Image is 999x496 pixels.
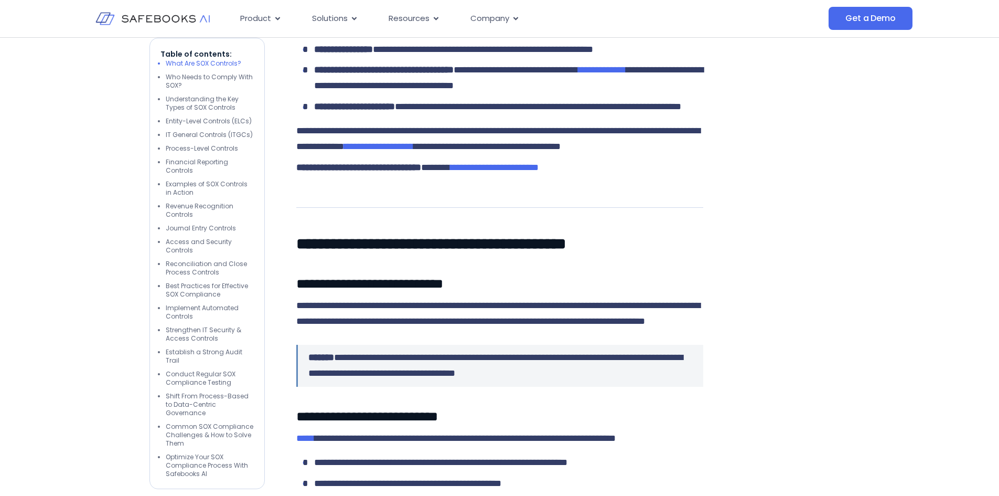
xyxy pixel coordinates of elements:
li: Revenue Recognition Controls [166,202,254,219]
li: Establish a Strong Audit Trail [166,348,254,365]
p: Table of contents: [160,49,254,59]
span: Company [470,13,509,25]
div: Menu Toggle [232,8,724,29]
li: Optimize Your SOX Compliance Process With Safebooks AI [166,453,254,478]
li: Journal Entry Controls [166,224,254,233]
li: Implement Automated Controls [166,304,254,321]
li: Financial Reporting Controls [166,158,254,175]
span: Resources [389,13,429,25]
span: Get a Demo [845,13,895,24]
li: Entity-Level Controls (ELCs) [166,117,254,125]
li: Who Needs to Comply With SOX? [166,73,254,90]
li: Best Practices for Effective SOX Compliance [166,282,254,299]
li: Strengthen IT Security & Access Controls [166,326,254,343]
a: Get a Demo [829,7,912,30]
li: Access and Security Controls [166,238,254,255]
li: Conduct Regular SOX Compliance Testing [166,370,254,387]
li: What Are SOX Controls? [166,59,254,68]
li: Understanding the Key Types of SOX Controls [166,95,254,112]
nav: Menu [232,8,724,29]
li: Shift From Process-Based to Data-Centric Governance [166,392,254,417]
li: Reconciliation and Close Process Controls [166,260,254,277]
li: IT General Controls (ITGCs) [166,131,254,139]
span: Product [240,13,271,25]
span: Solutions [312,13,348,25]
li: Process-Level Controls [166,144,254,153]
li: Examples of SOX Controls in Action [166,180,254,197]
li: Common SOX Compliance Challenges & How to Solve Them [166,423,254,448]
